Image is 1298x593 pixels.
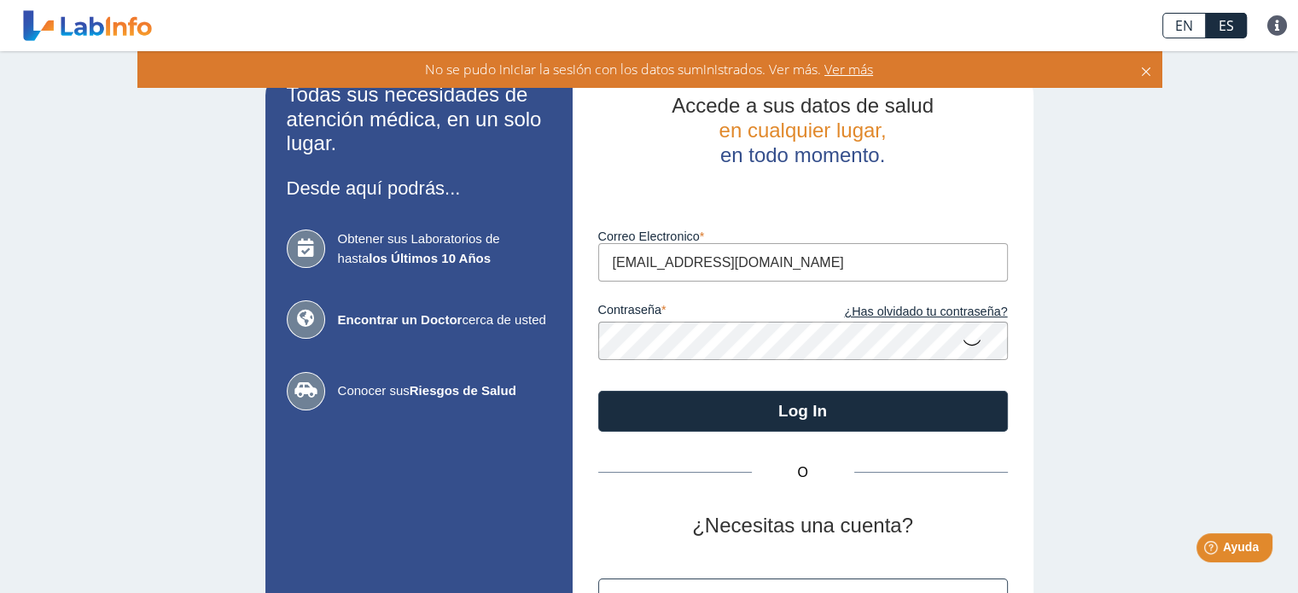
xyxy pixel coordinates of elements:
[1206,13,1247,38] a: ES
[287,177,551,199] h3: Desde aquí podrás...
[338,312,463,327] b: Encontrar un Doctor
[410,383,516,398] b: Riesgos de Salud
[338,311,551,330] span: cerca de usted
[425,60,821,78] span: No se pudo iniciar la sesión con los datos suministrados. Ver más.
[803,303,1008,322] a: ¿Has olvidado tu contraseña?
[598,303,803,322] label: contraseña
[598,230,1008,243] label: Correo Electronico
[287,83,551,156] h2: Todas sus necesidades de atención médica, en un solo lugar.
[598,391,1008,432] button: Log In
[672,94,934,117] span: Accede a sus datos de salud
[598,514,1008,538] h2: ¿Necesitas una cuenta?
[720,143,885,166] span: en todo momento.
[719,119,886,142] span: en cualquier lugar,
[1146,526,1279,574] iframe: Help widget launcher
[1162,13,1206,38] a: EN
[338,381,551,401] span: Conocer sus
[752,462,854,483] span: O
[338,230,551,268] span: Obtener sus Laboratorios de hasta
[369,251,491,265] b: los Últimos 10 Años
[821,60,873,78] span: Ver más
